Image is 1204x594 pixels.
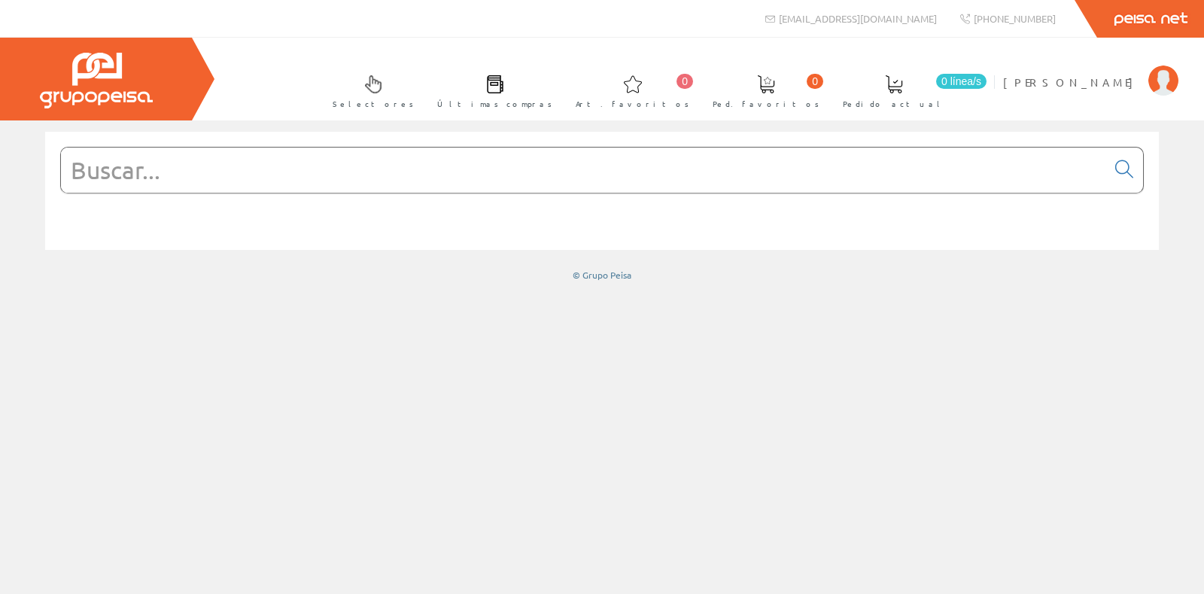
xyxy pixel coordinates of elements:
span: 0 línea/s [936,74,987,89]
div: © Grupo Peisa [45,269,1159,282]
span: [PERSON_NAME] [1003,75,1141,90]
span: [EMAIL_ADDRESS][DOMAIN_NAME] [779,12,937,25]
img: Grupo Peisa [40,53,153,108]
input: Buscar... [61,148,1106,193]
span: Pedido actual [843,96,945,111]
span: Últimas compras [437,96,552,111]
span: 0 [676,74,693,89]
a: Últimas compras [422,62,560,117]
span: Ped. favoritos [713,96,819,111]
span: [PHONE_NUMBER] [974,12,1056,25]
span: 0 [807,74,823,89]
span: Art. favoritos [576,96,689,111]
a: [PERSON_NAME] [1003,62,1178,77]
span: Selectores [333,96,414,111]
a: Selectores [318,62,421,117]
